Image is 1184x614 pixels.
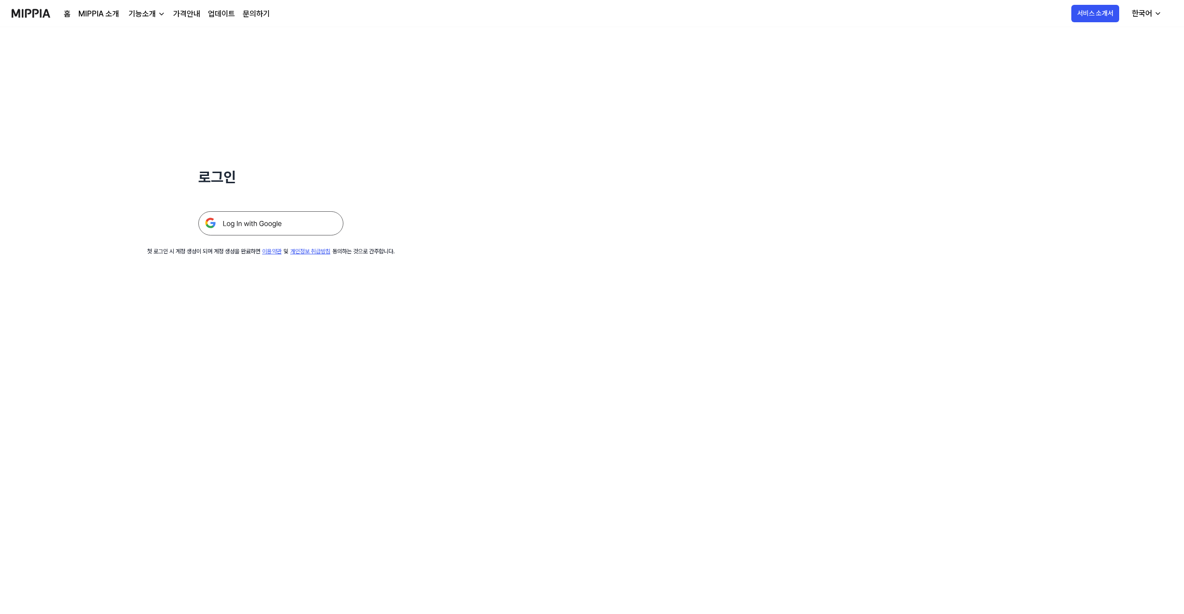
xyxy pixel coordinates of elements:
h1: 로그인 [198,166,343,188]
img: 구글 로그인 버튼 [198,211,343,235]
a: 가격안내 [173,8,200,20]
button: 기능소개 [127,8,165,20]
img: down [158,10,165,18]
a: 업데이트 [208,8,235,20]
a: 개인정보 취급방침 [290,248,330,255]
a: 이용약관 [262,248,281,255]
div: 한국어 [1130,8,1154,19]
div: 기능소개 [127,8,158,20]
a: MIPPIA 소개 [78,8,119,20]
div: 첫 로그인 시 계정 생성이 되며 계정 생성을 완료하면 및 동의하는 것으로 간주합니다. [147,247,395,256]
a: 홈 [64,8,71,20]
button: 서비스 소개서 [1071,5,1119,22]
button: 한국어 [1124,4,1168,23]
a: 문의하기 [243,8,270,20]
